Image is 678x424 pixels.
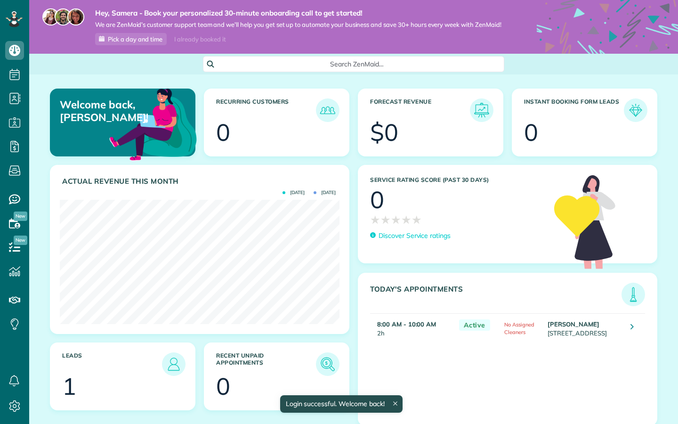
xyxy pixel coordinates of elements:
div: 0 [370,188,384,212]
strong: Hey, Samera - Book your personalized 30-minute onboarding call to get started! [95,8,501,18]
p: Welcome back, [PERSON_NAME]! [60,98,148,123]
span: ★ [412,212,422,228]
span: No Assigned Cleaners [504,321,534,335]
td: 2h [370,313,454,342]
span: ★ [401,212,412,228]
img: icon_todays_appointments-901f7ab196bb0bea1936b74009e4eb5ffbc2d2711fa7634e0d609ed5ef32b18b.png [624,285,643,304]
p: Discover Service ratings [379,231,451,241]
td: [STREET_ADDRESS] [545,313,623,342]
img: michelle-19f622bdf1676172e81f8f8fba1fb50e276960ebfe0243fe18214015130c80e4.jpg [67,8,84,25]
img: icon_form_leads-04211a6a04a5b2264e4ee56bc0799ec3eb69b7e499cbb523a139df1d13a81ae0.png [626,101,645,120]
div: $0 [370,121,398,144]
h3: Actual Revenue this month [62,177,339,186]
div: I already booked it [169,33,231,45]
span: Active [459,319,490,331]
a: Pick a day and time [95,33,167,45]
span: [DATE] [282,190,305,195]
h3: Instant Booking Form Leads [524,98,624,122]
img: icon_leads-1bed01f49abd5b7fead27621c3d59655bb73ed531f8eeb49469d10e621d6b896.png [164,355,183,374]
div: 0 [524,121,538,144]
h3: Service Rating score (past 30 days) [370,177,545,183]
h3: Leads [62,352,162,376]
span: New [14,212,27,221]
span: ★ [391,212,401,228]
strong: 8:00 AM - 10:00 AM [377,320,436,328]
strong: [PERSON_NAME] [548,320,599,328]
img: icon_forecast_revenue-8c13a41c7ed35a8dcfafea3cbb826a0462acb37728057bba2d056411b612bbbe.png [472,101,491,120]
img: icon_unpaid_appointments-47b8ce3997adf2238b356f14209ab4cced10bd1f174958f3ca8f1d0dd7fffeee.png [318,355,337,374]
div: 0 [216,375,230,398]
img: icon_recurring_customers-cf858462ba22bcd05b5a5880d41d6543d210077de5bb9ebc9590e49fd87d84ed.png [318,101,337,120]
img: dashboard_welcome-42a62b7d889689a78055ac9021e634bf52bae3f8056760290aed330b23ab8690.png [107,78,199,169]
h3: Recurring Customers [216,98,316,122]
span: We are ZenMaid’s customer support team and we’ll help you get set up to automate your business an... [95,21,501,29]
div: 1 [62,375,76,398]
h3: Forecast Revenue [370,98,470,122]
div: Login successful. Welcome back! [280,395,402,413]
a: Discover Service ratings [370,231,451,241]
img: maria-72a9807cf96188c08ef61303f053569d2e2a8a1cde33d635c8a3ac13582a053d.jpg [42,8,59,25]
span: [DATE] [314,190,336,195]
h3: Recent unpaid appointments [216,352,316,376]
h3: Today's Appointments [370,285,621,306]
span: ★ [380,212,391,228]
span: ★ [370,212,380,228]
div: 0 [216,121,230,144]
span: New [14,236,27,245]
span: Pick a day and time [108,35,162,43]
img: jorge-587dff0eeaa6aab1f244e6dc62b8924c3b6ad411094392a53c71c6c4a576187d.jpg [55,8,72,25]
